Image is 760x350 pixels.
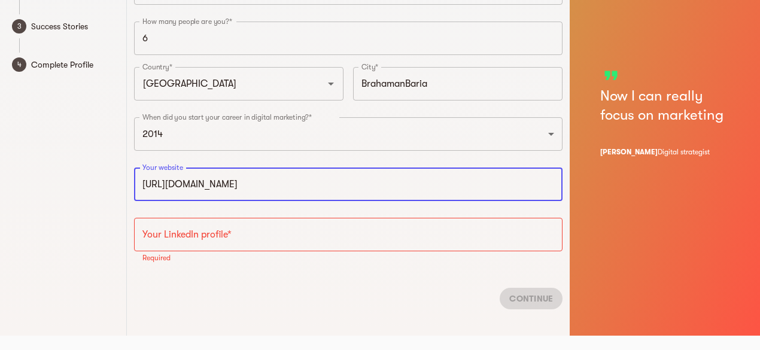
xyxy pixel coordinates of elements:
[142,253,555,263] p: Required
[139,72,305,95] input: Country*
[600,86,729,124] h5: Now I can really focus on marketing
[134,218,563,251] input: e.g. https://www.linkedin.com/in/admarketer
[31,19,114,34] span: Success Stories
[17,22,22,31] text: 3
[658,148,710,156] span: Digital strategist
[31,57,114,72] span: Complete Profile
[353,67,563,101] input: City*
[17,60,22,69] text: 4
[600,148,658,156] span: [PERSON_NAME]
[600,65,622,86] span: format_quote
[134,168,563,201] input: e.g. https://www.my-site.com
[323,75,339,92] button: Open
